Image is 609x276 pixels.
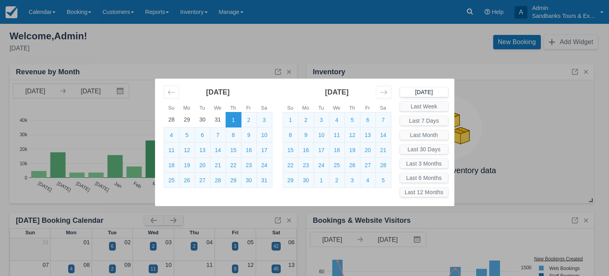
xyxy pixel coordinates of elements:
[400,87,448,97] button: [DATE]
[283,127,298,143] td: Selected. Sunday, September 8, 2024
[333,105,341,111] small: We
[400,173,448,183] button: Last 6 Months
[257,112,272,127] td: Selected. Saturday, August 3, 2024
[179,173,195,188] td: Selected. Monday, August 26, 2024
[241,158,257,173] td: Selected. Friday, August 23, 2024
[226,158,241,173] td: Selected. Thursday, August 22, 2024
[375,127,391,143] td: Selected. Saturday, September 14, 2024
[298,112,314,127] td: Selected. Monday, September 2, 2024
[210,158,226,173] td: Selected. Wednesday, August 21, 2024
[283,112,298,127] td: Selected. Sunday, September 1, 2024
[230,105,236,111] small: Th
[179,158,195,173] td: Selected. Monday, August 19, 2024
[183,105,190,111] small: Mo
[298,173,314,188] td: Selected. Monday, September 30, 2024
[283,143,298,158] td: Selected. Sunday, September 15, 2024
[195,158,210,173] td: Selected. Tuesday, August 20, 2024
[179,112,195,127] td: Choose Monday, July 29, 2024 as your check-out date. It’s available.
[360,112,375,127] td: Selected. Friday, September 6, 2024
[329,112,345,127] td: Selected. Wednesday, September 4, 2024
[241,127,257,143] td: Selected. Friday, August 9, 2024
[325,88,349,96] strong: [DATE]
[298,143,314,158] td: Selected. Monday, September 16, 2024
[375,158,391,173] td: Selected. Saturday, September 28, 2024
[246,105,251,111] small: Fr
[329,158,345,173] td: Selected. Wednesday, September 25, 2024
[365,105,370,111] small: Fr
[257,158,272,173] td: Selected. Saturday, August 24, 2024
[345,127,360,143] td: Selected. Thursday, September 12, 2024
[376,86,391,99] div: Move forward to switch to the next month.
[349,105,355,111] small: Th
[257,173,272,188] td: Selected. Saturday, August 31, 2024
[400,130,448,140] button: Last Month
[195,112,210,127] td: Choose Tuesday, July 30, 2024 as your check-out date. It’s available.
[164,127,179,143] td: Selected. Sunday, August 4, 2024
[360,173,375,188] td: Selected. Friday, October 4, 2024
[318,105,324,111] small: Tu
[314,158,329,173] td: Selected. Tuesday, September 24, 2024
[164,158,179,173] td: Selected. Sunday, August 18, 2024
[164,143,179,158] td: Selected. Sunday, August 11, 2024
[168,105,174,111] small: Su
[400,145,448,154] button: Last 30 Days
[283,173,298,188] td: Selected. Sunday, September 29, 2024
[214,105,222,111] small: We
[329,127,345,143] td: Selected. Wednesday, September 11, 2024
[298,158,314,173] td: Selected. Monday, September 23, 2024
[283,158,298,173] td: Selected. Sunday, September 22, 2024
[375,143,391,158] td: Selected. Saturday, September 21, 2024
[210,173,226,188] td: Selected. Wednesday, August 28, 2024
[400,159,448,168] button: Last 3 Months
[241,112,257,127] td: Selected. Friday, August 2, 2024
[155,79,400,197] div: Calendar
[241,173,257,188] td: Selected. Friday, August 30, 2024
[360,127,375,143] td: Selected. Friday, September 13, 2024
[345,158,360,173] td: Selected. Thursday, September 26, 2024
[329,173,345,188] td: Selected. Wednesday, October 2, 2024
[345,143,360,158] td: Selected. Thursday, September 19, 2024
[345,112,360,127] td: Selected. Thursday, September 5, 2024
[302,105,309,111] small: Mo
[375,173,391,188] td: Selected. Saturday, October 5, 2024
[226,127,241,143] td: Selected. Thursday, August 8, 2024
[400,187,448,197] button: Last 12 Months
[226,173,241,188] td: Selected. Thursday, August 29, 2024
[261,105,267,111] small: Sa
[164,86,179,99] div: Move backward to switch to the previous month.
[195,143,210,158] td: Selected. Tuesday, August 13, 2024
[199,105,205,111] small: Tu
[314,173,329,188] td: Selected. Tuesday, October 1, 2024
[329,143,345,158] td: Selected. Wednesday, September 18, 2024
[195,173,210,188] td: Selected. Tuesday, August 27, 2024
[206,88,230,96] strong: [DATE]
[314,127,329,143] td: Selected. Tuesday, September 10, 2024
[179,143,195,158] td: Selected. Monday, August 12, 2024
[226,143,241,158] td: Selected. Thursday, August 15, 2024
[287,105,293,111] small: Su
[226,112,241,127] td: Selected as start date. Thursday, August 1, 2024
[195,127,210,143] td: Selected. Tuesday, August 6, 2024
[210,143,226,158] td: Selected. Wednesday, August 14, 2024
[314,143,329,158] td: Selected. Tuesday, September 17, 2024
[360,143,375,158] td: Selected. Friday, September 20, 2024
[210,112,226,127] td: Choose Wednesday, July 31, 2024 as your check-out date. It’s available.
[210,127,226,143] td: Selected. Wednesday, August 7, 2024
[314,112,329,127] td: Selected. Tuesday, September 3, 2024
[241,143,257,158] td: Selected. Friday, August 16, 2024
[179,127,195,143] td: Selected. Monday, August 5, 2024
[400,102,448,111] button: Last Week
[164,112,179,127] td: Choose Sunday, July 28, 2024 as your check-out date. It’s available.
[257,143,272,158] td: Selected. Saturday, August 17, 2024
[345,173,360,188] td: Selected. Thursday, October 3, 2024
[298,127,314,143] td: Selected. Monday, September 9, 2024
[375,112,391,127] td: Selected. Saturday, September 7, 2024
[164,173,179,188] td: Selected. Sunday, August 25, 2024
[360,158,375,173] td: Selected. Friday, September 27, 2024
[257,127,272,143] td: Selected. Saturday, August 10, 2024
[380,105,386,111] small: Sa
[400,116,448,125] button: Last 7 Days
